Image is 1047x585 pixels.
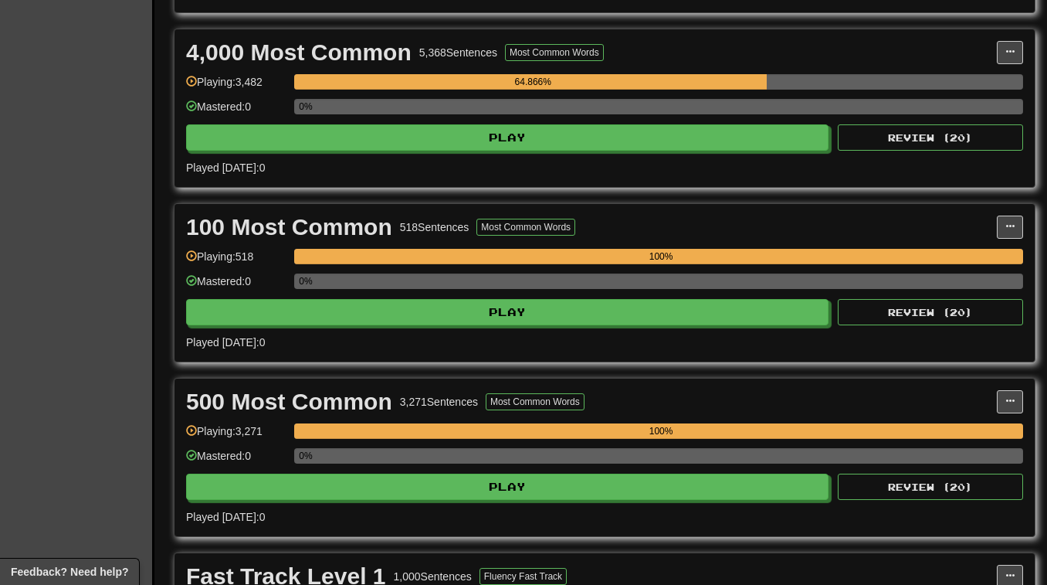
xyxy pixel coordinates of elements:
[186,249,286,274] div: Playing: 518
[186,74,286,100] div: Playing: 3,482
[186,448,286,474] div: Mastered: 0
[479,568,567,585] button: Fluency Fast Track
[486,393,584,410] button: Most Common Words
[186,41,412,64] div: 4,000 Most Common
[186,299,828,325] button: Play
[186,390,392,413] div: 500 Most Common
[505,44,604,61] button: Most Common Words
[186,474,828,500] button: Play
[299,249,1023,264] div: 100%
[186,99,286,124] div: Mastered: 0
[838,299,1023,325] button: Review (20)
[400,394,478,410] div: 3,271 Sentences
[299,74,767,90] div: 64.866%
[299,423,1023,439] div: 100%
[400,219,469,235] div: 518 Sentences
[476,219,575,236] button: Most Common Words
[394,569,472,584] div: 1,000 Sentences
[186,511,265,523] span: Played [DATE]: 0
[838,124,1023,151] button: Review (20)
[186,423,286,449] div: Playing: 3,271
[11,564,128,580] span: Open feedback widget
[419,45,497,60] div: 5,368 Sentences
[186,274,286,299] div: Mastered: 0
[186,216,392,239] div: 100 Most Common
[186,124,828,151] button: Play
[838,474,1023,500] button: Review (20)
[186,162,265,174] span: Played [DATE]: 0
[186,336,265,349] span: Played [DATE]: 0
